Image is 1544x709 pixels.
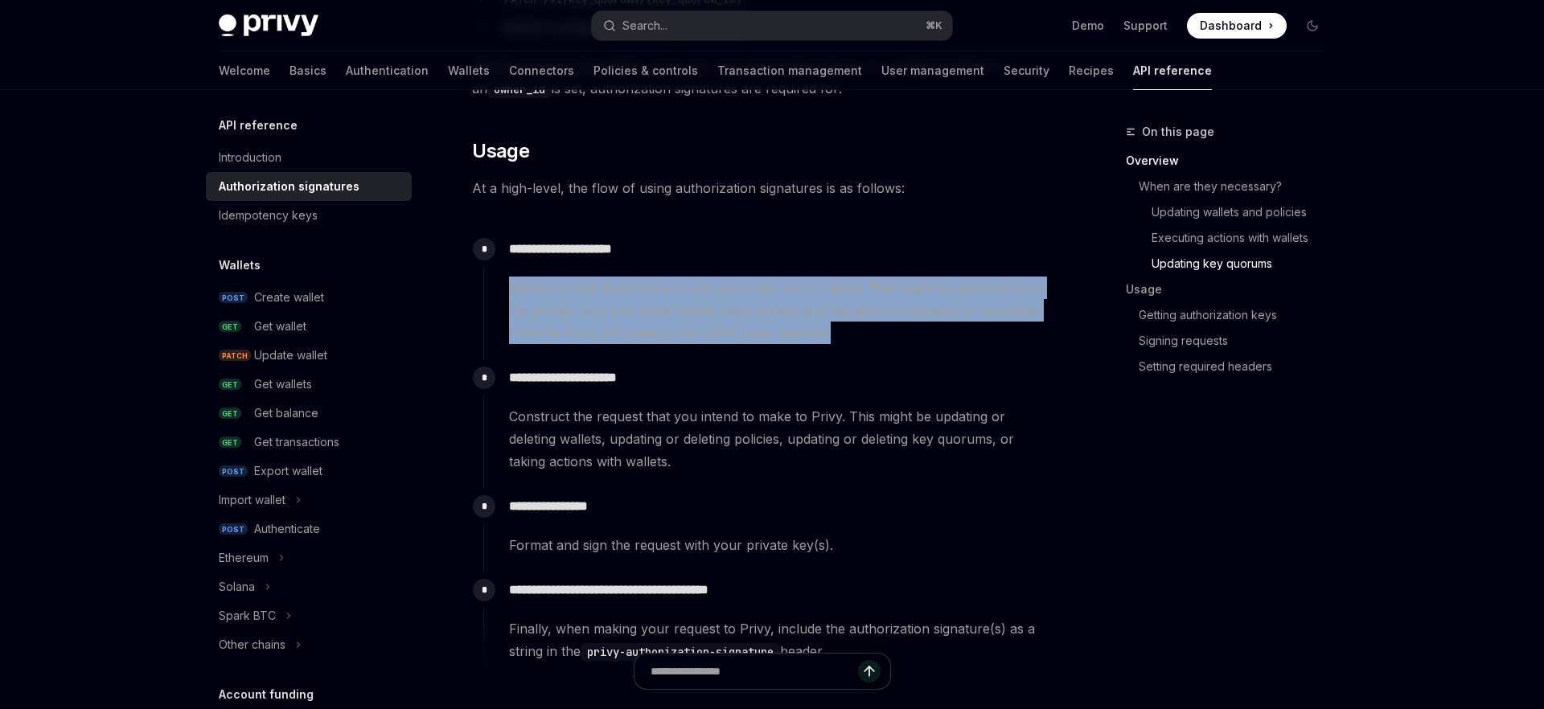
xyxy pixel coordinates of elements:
[1126,251,1338,277] a: Updating key quorums
[509,51,574,90] a: Connectors
[206,543,293,572] button: Ethereum
[206,399,412,428] a: GETGet balance
[219,635,285,654] div: Other chains
[472,177,1052,199] span: At a high-level, the flow of using authorization signatures is as follows:
[206,172,412,201] a: Authorization signatures
[651,654,858,689] input: Ask a question...
[1187,13,1287,39] a: Dashboard
[1069,51,1114,90] a: Recipes
[926,19,942,32] span: ⌘ K
[219,206,318,225] div: Idempotency keys
[254,461,322,481] div: Export wallet
[717,51,862,90] a: Transaction management
[206,630,310,659] button: Other chains
[219,685,314,704] h5: Account funding
[346,51,429,90] a: Authentication
[1300,13,1325,39] button: Toggle dark mode
[254,346,327,365] div: Update wallet
[1126,199,1338,225] a: Updating wallets and policies
[254,317,306,336] div: Get wallet
[219,256,261,275] h5: Wallets
[509,617,1051,662] span: Finally, when making your request to Privy, include the authorization signature(s) as a string in...
[509,534,1051,556] div: Format and sign the request with your private key(s).
[219,350,251,362] span: PATCH
[219,577,255,596] div: Solana
[219,292,248,304] span: POST
[219,379,241,391] span: GET
[1126,225,1338,251] a: Executing actions with wallets
[1126,277,1338,302] a: Usage
[1126,148,1338,174] a: Overview
[254,375,312,394] div: Get wallets
[622,16,667,35] div: Search...
[254,432,339,452] div: Get transactions
[448,51,490,90] a: Wallets
[254,404,318,423] div: Get balance
[219,14,318,37] img: dark logo
[472,138,529,164] span: Usage
[581,643,780,661] code: privy-authorization-signature
[206,486,310,514] button: Import wallet
[289,51,326,90] a: Basics
[219,523,248,535] span: POST
[254,288,324,307] div: Create wallet
[593,51,698,90] a: Policies & controls
[1200,18,1262,34] span: Dashboard
[509,405,1051,473] span: Construct the request that you intend to make to Privy. This might be updating or deleting wallet...
[592,11,952,40] button: Search...⌘K
[206,370,412,399] a: GETGet wallets
[1126,302,1338,328] a: Getting authorization keys
[206,601,300,630] button: Spark BTC
[1126,354,1338,379] a: Setting required headers
[881,51,984,90] a: User management
[1126,328,1338,354] a: Signing requests
[206,428,412,457] a: GETGet transactions
[206,283,412,312] a: POSTCreate wallet
[219,465,248,477] span: POST
[206,201,412,230] a: Idempotency keys
[219,436,241,449] span: GET
[1123,18,1168,34] a: Support
[1126,174,1338,199] a: When are they necessary?
[206,457,412,486] a: POSTExport wallet
[219,116,298,135] h5: API reference
[509,277,1051,344] span: Get the private keys that you will use to sign your request. This might be retrieved from the pri...
[219,148,281,167] div: Introduction
[219,548,269,568] div: Ethereum
[254,519,320,539] div: Authenticate
[219,490,285,510] div: Import wallet
[219,321,241,333] span: GET
[206,341,412,370] a: PATCHUpdate wallet
[206,514,412,543] a: POSTAuthenticate
[206,572,279,601] button: Solana
[1133,51,1212,90] a: API reference
[219,408,241,420] span: GET
[206,312,412,341] a: GETGet wallet
[1142,122,1214,141] span: On this page
[1072,18,1104,34] a: Demo
[1004,51,1049,90] a: Security
[206,143,412,172] a: Introduction
[219,177,359,196] div: Authorization signatures
[858,660,881,682] button: Send message
[219,606,276,625] div: Spark BTC
[219,51,270,90] a: Welcome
